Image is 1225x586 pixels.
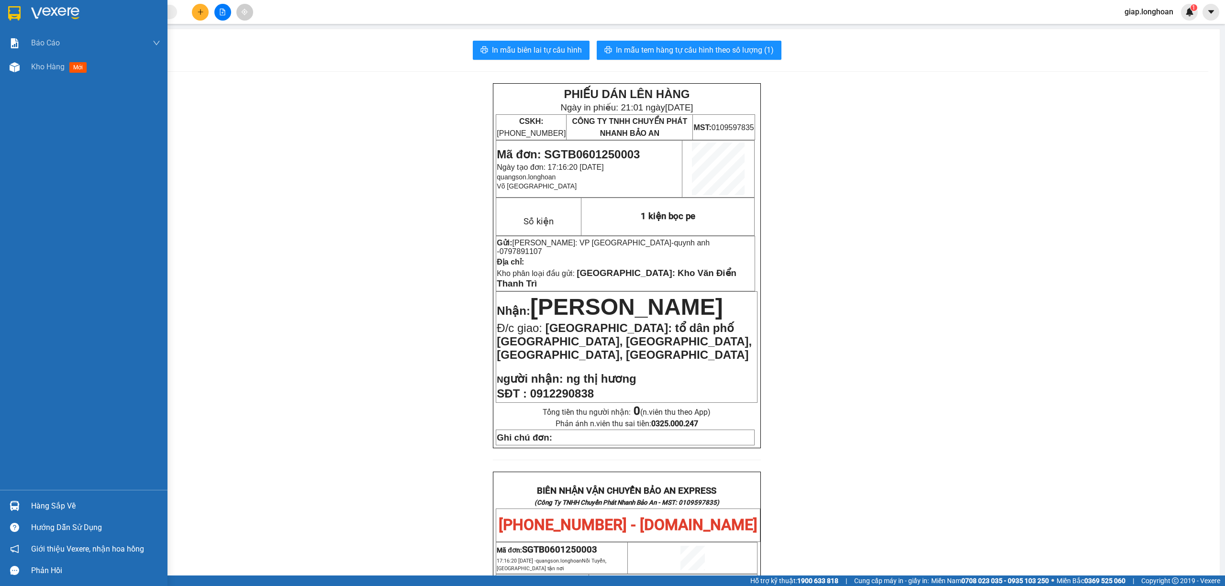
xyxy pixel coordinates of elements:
strong: N [497,375,563,385]
strong: SĐT : [497,387,527,400]
sup: 1 [1191,4,1197,11]
span: | [1133,575,1134,586]
span: Mã đơn: [497,546,597,554]
span: mới [69,62,87,73]
span: Nhận: [497,304,530,317]
span: [PERSON_NAME] [530,294,723,320]
span: [GEOGRAPHIC_DATA]: Kho Văn Điển Thanh Trì [497,268,736,288]
span: copyright [1172,577,1179,584]
span: caret-down [1207,8,1215,16]
span: printer [604,46,612,55]
strong: 0325.000.247 [651,419,698,428]
button: file-add [214,4,231,21]
img: warehouse-icon [10,62,20,72]
span: SGTB0601250003 [522,544,597,555]
span: Miền Bắc [1057,575,1125,586]
span: 1 [1192,4,1195,11]
button: printerIn mẫu biên lai tự cấu hình [473,41,590,60]
button: plus [192,4,209,21]
span: Ngày in phiếu: 21:01 ngày [560,102,693,112]
img: warehouse-icon [10,501,20,511]
span: [PHONE_NUMBER] [497,117,566,137]
span: Miền Nam [931,575,1049,586]
span: In mẫu tem hàng tự cấu hình theo số lượng (1) [616,44,774,56]
strong: 0708 023 035 - 0935 103 250 [961,577,1049,585]
span: Số kiện [523,216,554,227]
span: [DATE] [665,102,693,112]
span: Cung cấp máy in - giấy in: [854,575,929,586]
strong: 0 [634,404,640,418]
span: question-circle [10,523,19,532]
strong: CSKH: [519,117,544,125]
span: [PHONE_NUMBER] - [DOMAIN_NAME] [499,516,757,534]
span: quangson.longhoan [497,558,606,572]
strong: BIÊN NHẬN VẬN CHUYỂN BẢO AN EXPRESS [537,486,716,496]
strong: Ghi chú đơn: [497,432,552,442]
span: 0912290838 [530,387,594,400]
span: Tổng tiền thu người nhận: [543,408,711,417]
strong: Gửi: [497,239,512,247]
span: (n.viên thu theo App) [634,408,711,417]
span: 1 kiện bọc pe [641,211,695,221]
div: Hàng sắp về [31,499,160,513]
span: In mẫu biên lai tự cấu hình [492,44,582,56]
span: printer [480,46,488,55]
span: gười nhận: [503,372,563,385]
span: [GEOGRAPHIC_DATA]: tổ dân phố [GEOGRAPHIC_DATA], [GEOGRAPHIC_DATA], [GEOGRAPHIC_DATA], [GEOGRAPHI... [497,321,752,361]
div: Hướng dẫn sử dụng [31,520,160,535]
button: aim [236,4,253,21]
span: 17:16:20 [DATE] - [497,558,606,572]
button: printerIn mẫu tem hàng tự cấu hình theo số lượng (1) [597,41,781,60]
span: Kho phân loại đầu gửi: [497,269,736,288]
strong: PHIẾU DÁN LÊN HÀNG [564,88,690,100]
span: Báo cáo [31,37,60,49]
span: Đ/c giao: [497,321,545,334]
span: notification [10,544,19,553]
span: ng thị hương [566,372,636,385]
button: caret-down [1203,4,1219,21]
span: - [497,239,710,255]
strong: 1900 633 818 [797,577,838,585]
span: giap.longhoan [1117,6,1181,18]
span: 0797891107 [500,247,542,255]
span: Kho hàng [31,62,65,71]
span: aim [241,9,248,15]
div: Phản hồi [31,564,160,578]
span: Giới thiệu Vexere, nhận hoa hồng [31,543,144,555]
span: | [846,575,847,586]
img: solution-icon [10,38,20,48]
span: [PERSON_NAME]: VP [GEOGRAPHIC_DATA] [512,239,672,247]
img: icon-new-feature [1185,8,1194,16]
span: quynh anh - [497,239,710,255]
span: message [10,566,19,575]
span: Mã đơn: SGTB0601250003 [497,148,640,161]
span: Ngày tạo đơn: 17:16:20 [DATE] [497,163,603,171]
strong: (Công Ty TNHH Chuyển Phát Nhanh Bảo An - MST: 0109597835) [535,499,719,506]
img: logo-vxr [8,6,21,21]
strong: Địa chỉ: [497,258,524,266]
span: quangson.longhoan [497,173,556,181]
span: Hỗ trợ kỹ thuật: [750,575,838,586]
strong: MST: [693,123,711,132]
span: plus [197,9,204,15]
span: CÔNG TY TNHH CHUYỂN PHÁT NHANH BẢO AN [572,117,687,137]
span: file-add [219,9,226,15]
strong: 0369 525 060 [1084,577,1125,585]
span: Phản ánh n.viên thu sai tiền: [556,419,698,428]
span: ⚪️ [1051,579,1054,583]
span: 0109597835 [693,123,754,132]
span: down [153,39,160,47]
span: Võ [GEOGRAPHIC_DATA] [497,182,577,190]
